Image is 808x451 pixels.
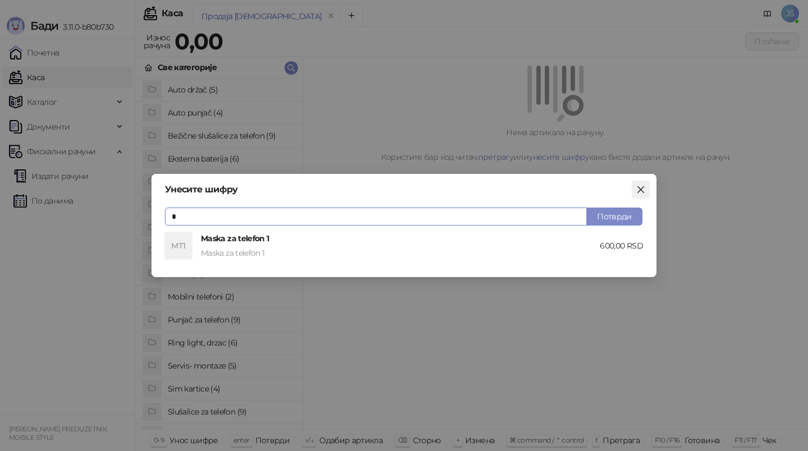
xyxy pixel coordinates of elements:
[201,232,600,245] h4: Maska za telefon 1
[632,181,650,199] button: Close
[586,208,642,225] button: Потврди
[632,185,650,194] span: Close
[201,247,600,259] div: Maska za telefon 1
[600,240,643,252] div: 600,00 RSD
[636,185,645,194] span: close
[165,185,643,194] div: Унесите шифру
[165,232,192,259] div: MT1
